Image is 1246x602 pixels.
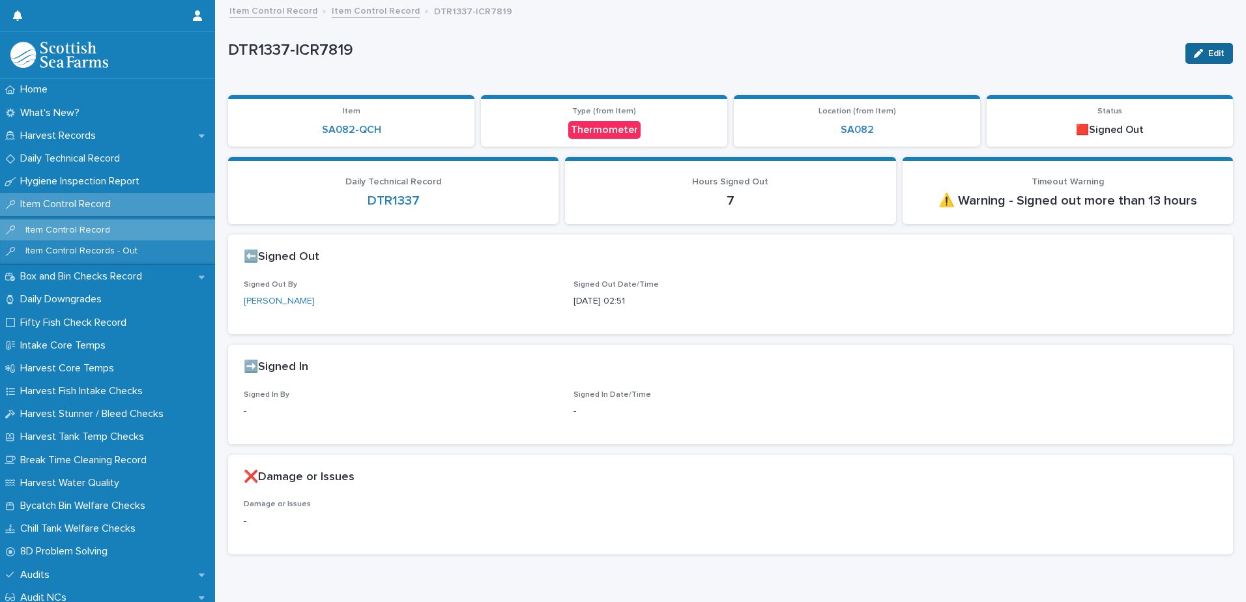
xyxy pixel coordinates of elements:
p: 7 [581,193,880,208]
span: Signed In Date/Time [573,391,651,399]
p: ⚠️ Warning - Signed out more than 13 hours [918,193,1217,208]
span: Status [1097,107,1122,115]
p: Home [15,83,58,96]
p: Harvest Tank Temp Checks [15,431,154,443]
p: Bycatch Bin Welfare Checks [15,500,156,512]
p: Daily Downgrades [15,293,112,306]
p: Harvest Stunner / Bleed Checks [15,408,174,420]
p: Hygiene Inspection Report [15,175,150,188]
p: Harvest Water Quality [15,477,130,489]
span: Signed Out Date/Time [573,281,659,289]
a: SA082 [841,124,874,136]
button: Edit [1185,43,1233,64]
p: - [244,515,1217,528]
p: Audits [15,569,60,581]
h2: ⬅️Signed Out [244,250,319,265]
p: - [244,405,558,418]
span: Hours Signed Out [692,177,768,186]
span: Signed Out By [244,281,297,289]
p: [DATE] 02:51 [573,294,888,308]
p: Harvest Records [15,130,106,142]
span: Signed In By [244,391,289,399]
p: Item Control Records - Out [15,246,148,257]
span: Edit [1208,49,1224,58]
a: Item Control Record [229,3,317,18]
p: Box and Bin Checks Record [15,270,152,283]
p: Daily Technical Record [15,152,130,165]
span: Location (from Item) [819,107,896,115]
p: Item Control Record [15,198,121,210]
h2: ➡️Signed In [244,360,308,375]
p: - [573,405,888,418]
p: Chill Tank Welfare Checks [15,523,146,535]
p: Harvest Fish Intake Checks [15,385,153,397]
span: Type (from Item) [572,107,636,115]
p: What's New? [15,107,90,119]
span: Timeout Warning [1032,177,1104,186]
span: Daily Technical Record [345,177,441,186]
p: Intake Core Temps [15,339,116,352]
p: 8D Problem Solving [15,545,118,558]
a: Item Control Record [332,3,420,18]
p: Harvest Core Temps [15,362,124,375]
p: 🟥Signed Out [994,124,1225,136]
p: DTR1337-ICR7819 [228,41,1175,60]
span: Item [343,107,360,115]
a: SA082-QCH [322,124,381,136]
a: DTR1337 [368,193,420,208]
span: Damage or Issues [244,500,311,508]
p: Item Control Record [15,225,121,236]
p: DTR1337-ICR7819 [434,3,512,18]
p: Break Time Cleaning Record [15,454,157,466]
a: [PERSON_NAME] [244,294,315,308]
div: Thermometer [568,121,641,139]
h2: ❌Damage or Issues [244,470,355,485]
p: Fifty Fish Check Record [15,317,137,329]
img: mMrefqRFQpe26GRNOUkG [10,42,108,68]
